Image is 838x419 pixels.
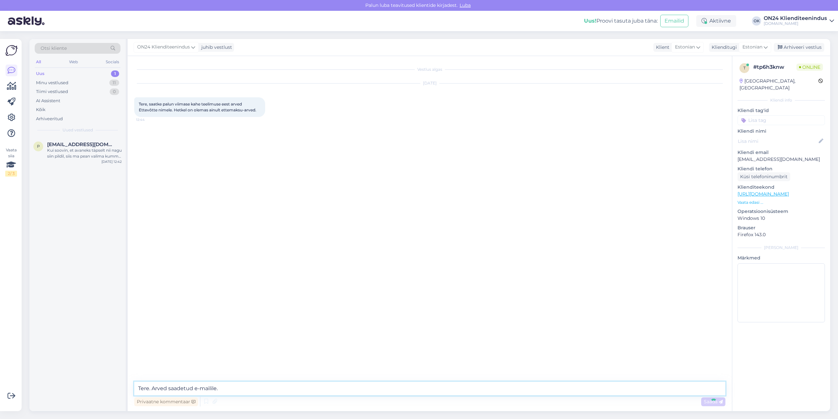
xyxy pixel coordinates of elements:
div: Uus [36,70,45,77]
div: OK [752,16,761,26]
p: Kliendi telefon [738,165,825,172]
div: Küsi telefoninumbrit [738,172,790,181]
span: t [743,66,746,70]
div: Vaata siia [5,147,17,177]
div: 11 [109,80,119,86]
p: Firefox 143.0 [738,231,825,238]
a: ON24 Klienditeenindus[DOMAIN_NAME] [764,16,834,26]
p: Kliendi nimi [738,128,825,135]
b: Uus! [584,18,596,24]
p: Kliendi tag'id [738,107,825,114]
span: Estonian [675,44,695,51]
span: ON24 Klienditeenindus [137,44,190,51]
p: Kliendi email [738,149,825,156]
p: [EMAIL_ADDRESS][DOMAIN_NAME] [738,156,825,163]
div: Minu vestlused [36,80,68,86]
div: Proovi tasuta juba täna: [584,17,658,25]
div: Kui soovin, et avaneks täpselt nii nagu siin pildil, siis ma pean valima kumma variandi? [URL][DO... [47,147,122,159]
div: [DATE] [134,80,725,86]
img: Askly Logo [5,44,18,57]
div: juhib vestlust [199,44,232,51]
a: [URL][DOMAIN_NAME] [738,191,789,197]
div: 2 / 3 [5,171,17,177]
div: All [35,58,42,66]
input: Lisa nimi [738,138,817,145]
p: Vaata edasi ... [738,200,825,205]
span: 12:44 [136,117,161,122]
button: Emailid [660,15,688,27]
div: [DOMAIN_NAME] [764,21,827,26]
p: Klienditeekond [738,184,825,191]
div: [DATE] 12:42 [101,159,122,164]
div: 1 [111,70,119,77]
div: Klienditugi [709,44,737,51]
div: # tp6h3knw [753,63,796,71]
div: 0 [110,88,119,95]
div: Arhiveeritud [36,116,63,122]
span: Estonian [742,44,762,51]
span: poiteltauno@gmail.com [47,142,115,147]
div: [PERSON_NAME] [738,245,825,251]
span: Online [796,64,823,71]
span: Luba [458,2,473,8]
div: Aktiivne [696,15,736,27]
input: Lisa tag [738,115,825,125]
div: ON24 Klienditeenindus [764,16,827,21]
div: Web [68,58,79,66]
span: Uued vestlused [63,127,93,133]
div: Kõik [36,106,46,113]
div: Vestlus algas [134,67,725,72]
div: Socials [104,58,120,66]
span: Tere, saatke palun viimase kahe teelimuse eest arved Ettevõtte nimele. Hetkel on olemas ainult et... [139,102,256,112]
p: Brauser [738,224,825,231]
p: Operatsioonisüsteem [738,208,825,215]
p: Märkmed [738,255,825,261]
div: Arhiveeri vestlus [774,43,824,52]
p: Windows 10 [738,215,825,222]
div: Klient [653,44,669,51]
div: AI Assistent [36,98,60,104]
div: Tiimi vestlused [36,88,68,95]
span: Otsi kliente [41,45,67,52]
div: [GEOGRAPHIC_DATA], [GEOGRAPHIC_DATA] [739,78,818,91]
div: Kliendi info [738,97,825,103]
span: p [37,144,40,149]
